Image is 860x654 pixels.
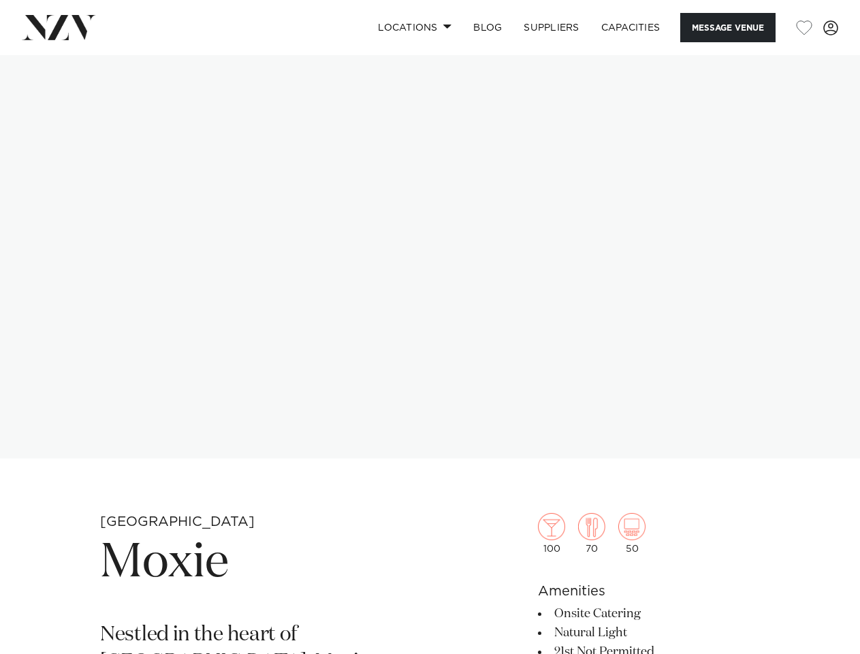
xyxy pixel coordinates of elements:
div: 100 [538,513,565,554]
a: SUPPLIERS [513,13,590,42]
img: cocktail.png [538,513,565,540]
small: [GEOGRAPHIC_DATA] [100,515,255,529]
a: BLOG [462,13,513,42]
h1: Moxie [100,532,441,595]
img: theatre.png [618,513,646,540]
li: Onsite Catering [538,604,760,623]
div: 70 [578,513,605,554]
img: dining.png [578,513,605,540]
button: Message Venue [680,13,776,42]
h6: Amenities [538,581,760,602]
div: 50 [618,513,646,554]
a: Locations [367,13,462,42]
img: nzv-logo.png [22,15,96,40]
a: Capacities [590,13,671,42]
li: Natural Light [538,623,760,642]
